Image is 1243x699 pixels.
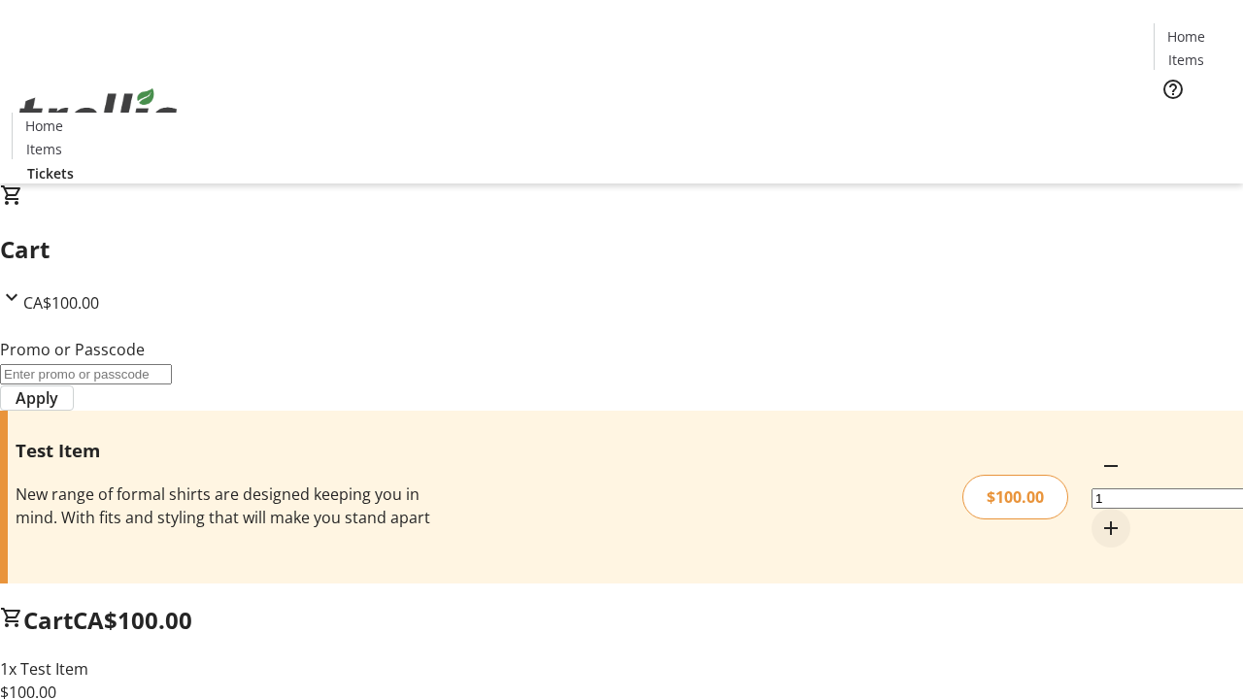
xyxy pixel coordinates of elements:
[26,139,62,159] span: Items
[27,163,74,183] span: Tickets
[12,67,185,164] img: Orient E2E Organization 62PuBA5FJd's Logo
[16,386,58,410] span: Apply
[16,437,440,464] h3: Test Item
[1092,447,1130,485] button: Decrement by one
[1169,113,1216,133] span: Tickets
[1092,509,1130,548] button: Increment by one
[1155,50,1217,70] a: Items
[1155,26,1217,47] a: Home
[25,116,63,136] span: Home
[1167,26,1205,47] span: Home
[13,139,75,159] a: Items
[1168,50,1204,70] span: Items
[1154,113,1231,133] a: Tickets
[962,475,1068,519] div: $100.00
[73,604,192,636] span: CA$100.00
[13,116,75,136] a: Home
[16,483,440,529] div: New range of formal shirts are designed keeping you in mind. With fits and styling that will make...
[23,292,99,314] span: CA$100.00
[1154,70,1193,109] button: Help
[12,163,89,183] a: Tickets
